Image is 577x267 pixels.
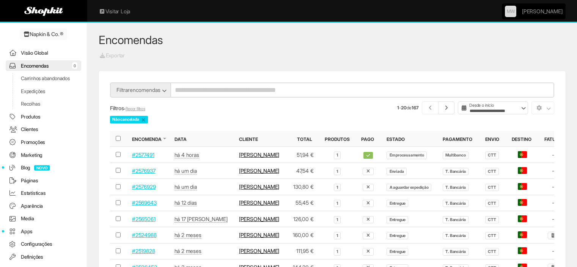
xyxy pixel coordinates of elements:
[485,184,499,191] span: CTT
[387,248,408,255] span: Entregue
[130,87,160,93] span: encomendas
[132,183,156,190] a: #2576929
[539,243,568,259] td: -
[239,136,259,142] button: Cliente
[485,232,499,239] span: CTT
[485,136,501,142] button: Envio
[518,151,527,158] span: Portugal - Continental
[6,111,81,122] a: Produtos
[132,216,155,222] a: #2565061
[6,86,81,97] a: Expedições
[443,216,469,223] span: T. Bancária
[6,239,81,250] a: Configurações
[239,232,279,238] a: [PERSON_NAME]
[6,226,81,237] a: Apps
[334,248,341,255] span: 1
[6,60,81,71] a: Encomendas0
[6,162,81,173] a: BlogNOVO
[286,163,319,179] td: 47,54 €
[6,98,81,109] a: Recolhas
[286,147,319,163] td: 51,94 €
[512,136,533,142] button: Destino
[175,136,188,142] button: Data
[110,105,327,111] h5: Filtros
[6,201,81,212] a: Aparência
[539,195,568,211] td: -
[485,216,499,223] span: CTT
[132,136,163,142] button: Encomenda
[387,168,406,175] span: Enviada
[132,248,155,254] a: #2519828
[175,199,197,206] abbr: 10 set 2025 às 20:18
[20,28,67,40] a: Napkin & Co. ®
[239,183,279,190] a: [PERSON_NAME]
[397,105,399,111] strong: 1
[518,199,527,206] span: Portugal - Continental
[387,184,431,191] span: A aguardar expedição
[175,216,228,223] abbr: 5 set 2025 às 10:49
[443,200,469,207] span: T. Bancária
[518,183,527,190] span: Portugal - Continental
[505,6,516,17] a: MW
[132,167,155,174] a: #2576937
[6,73,81,84] a: Carrinhos abandonados
[72,62,77,69] span: 0
[334,168,341,175] span: 1
[110,82,171,98] button: Filtrarencomendas
[6,175,81,186] a: Páginas
[34,165,50,171] span: NOVO
[443,184,469,191] span: T. Bancária
[443,248,469,255] span: T. Bancária
[443,232,469,239] span: T. Bancária
[286,195,319,211] td: 55,45 €
[286,243,319,259] td: 111,95 €
[485,200,499,207] span: CTT
[239,216,279,222] a: [PERSON_NAME]
[286,211,319,227] td: 126,00 €
[387,136,406,142] button: Estado
[132,152,154,158] a: #2577491
[334,200,341,207] span: 1
[239,167,279,174] a: [PERSON_NAME]
[485,152,499,159] span: CTT
[24,7,63,16] img: Shopkit
[539,179,568,195] td: -
[539,131,568,147] th: Fatura
[518,247,527,254] span: Portugal - Continental
[485,248,499,255] span: CTT
[6,150,81,161] a: Marketing
[443,136,474,142] button: Pagamento
[126,106,145,111] a: Repor filtros
[132,232,156,238] a: #2524988
[239,248,279,254] a: [PERSON_NAME]
[443,168,469,175] span: T. Bancária
[286,227,319,243] td: 160,00 €
[175,183,197,190] abbr: 21 set 2025 às 16:38
[175,167,197,174] abbr: 21 set 2025 às 16:58
[518,167,527,174] span: Portugal - Continental
[124,106,145,111] small: •
[443,152,469,159] span: Multibanco
[239,152,279,158] a: [PERSON_NAME]
[522,4,562,19] a: [PERSON_NAME]
[319,131,355,147] th: Produtos
[334,216,341,223] span: 1
[6,47,81,58] a: Visão Global
[387,200,408,207] span: Entregue
[387,232,408,239] span: Entregue
[175,152,199,158] abbr: 22 set 2025 às 13:54
[6,137,81,148] a: Promoções
[6,251,81,262] a: Definições
[539,211,568,227] td: -
[110,116,148,123] span: Não cancelada
[6,188,81,199] a: Estatísticas
[175,248,201,254] abbr: 7 jul 2025 às 19:33
[539,163,568,179] td: -
[239,199,279,206] a: [PERSON_NAME]
[387,152,426,159] span: Em processamento
[363,152,373,158] span: 22 set 2025 às 16:58
[361,136,376,142] button: Pago
[439,101,455,114] a: Próximo
[387,216,408,223] span: Entregue
[401,105,407,111] strong: 20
